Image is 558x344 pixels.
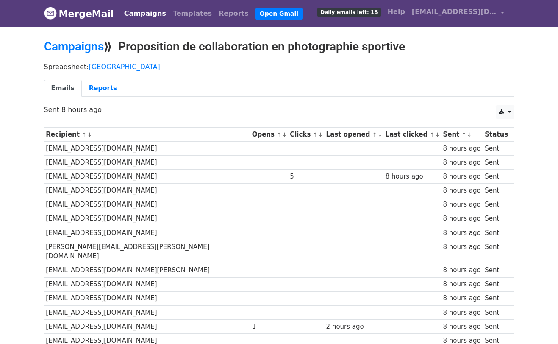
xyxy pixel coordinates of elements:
div: 8 hours ago [443,294,480,303]
td: [EMAIL_ADDRESS][DOMAIN_NAME] [44,198,250,212]
a: ↑ [430,131,434,138]
a: ↓ [282,131,287,138]
th: Sent [441,128,483,142]
td: Sent [483,184,510,198]
a: ↓ [87,131,92,138]
td: Sent [483,319,510,333]
div: 8 hours ago [443,172,480,182]
a: Templates [169,5,215,22]
td: Sent [483,142,510,156]
div: 8 hours ago [443,266,480,275]
a: Open Gmail [255,8,303,20]
div: 8 hours ago [443,308,480,318]
th: Opens [250,128,288,142]
div: 8 hours ago [443,200,480,210]
div: 8 hours ago [443,228,480,238]
div: 8 hours ago [386,172,439,182]
td: Sent [483,263,510,277]
td: [EMAIL_ADDRESS][DOMAIN_NAME] [44,277,250,291]
div: 8 hours ago [443,242,480,252]
td: Sent [483,291,510,305]
td: [EMAIL_ADDRESS][DOMAIN_NAME] [44,156,250,170]
span: [EMAIL_ADDRESS][DOMAIN_NAME] [412,7,497,17]
a: Emails [44,80,82,97]
a: ↓ [467,131,472,138]
td: [EMAIL_ADDRESS][DOMAIN_NAME] [44,319,250,333]
p: Sent 8 hours ago [44,105,514,114]
td: [EMAIL_ADDRESS][DOMAIN_NAME] [44,184,250,198]
div: 2 hours ago [326,322,381,332]
a: Campaigns [121,5,169,22]
td: [EMAIL_ADDRESS][DOMAIN_NAME] [44,142,250,156]
a: ↑ [277,131,281,138]
td: [EMAIL_ADDRESS][DOMAIN_NAME] [44,291,250,305]
p: Spreadsheet: [44,62,514,71]
td: Sent [483,305,510,319]
a: ↑ [313,131,318,138]
a: Reports [82,80,124,97]
th: Last clicked [383,128,441,142]
th: Recipient [44,128,250,142]
td: [PERSON_NAME][EMAIL_ADDRESS][PERSON_NAME][DOMAIN_NAME] [44,240,250,263]
div: 8 hours ago [443,214,480,224]
div: 8 hours ago [443,280,480,289]
img: MergeMail logo [44,7,57,20]
th: Last opened [324,128,383,142]
a: Daily emails left: 18 [314,3,384,20]
a: [EMAIL_ADDRESS][DOMAIN_NAME] [408,3,508,23]
td: [EMAIL_ADDRESS][DOMAIN_NAME][PERSON_NAME] [44,263,250,277]
td: Sent [483,212,510,226]
a: ↑ [462,131,466,138]
div: 1 [252,322,286,332]
div: 8 hours ago [443,322,480,332]
a: Campaigns [44,39,104,53]
a: Reports [215,5,252,22]
td: Sent [483,226,510,240]
a: ↑ [82,131,86,138]
td: Sent [483,277,510,291]
a: Help [384,3,408,20]
a: ↓ [435,131,440,138]
td: [EMAIL_ADDRESS][DOMAIN_NAME] [44,226,250,240]
div: 8 hours ago [443,158,480,168]
a: MergeMail [44,5,114,22]
td: [EMAIL_ADDRESS][DOMAIN_NAME] [44,305,250,319]
a: ↑ [372,131,377,138]
td: [EMAIL_ADDRESS][DOMAIN_NAME] [44,212,250,226]
a: [GEOGRAPHIC_DATA] [89,63,160,71]
div: 8 hours ago [443,186,480,196]
td: [EMAIL_ADDRESS][DOMAIN_NAME] [44,170,250,184]
a: ↓ [378,131,382,138]
td: Sent [483,240,510,263]
div: 5 [290,172,322,182]
div: 8 hours ago [443,144,480,154]
td: Sent [483,198,510,212]
td: Sent [483,156,510,170]
span: Daily emails left: 18 [317,8,380,17]
td: Sent [483,170,510,184]
a: ↓ [318,131,323,138]
th: Clicks [288,128,324,142]
th: Status [483,128,510,142]
h2: ⟫ Proposition de collaboration en photographie sportive [44,39,514,54]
